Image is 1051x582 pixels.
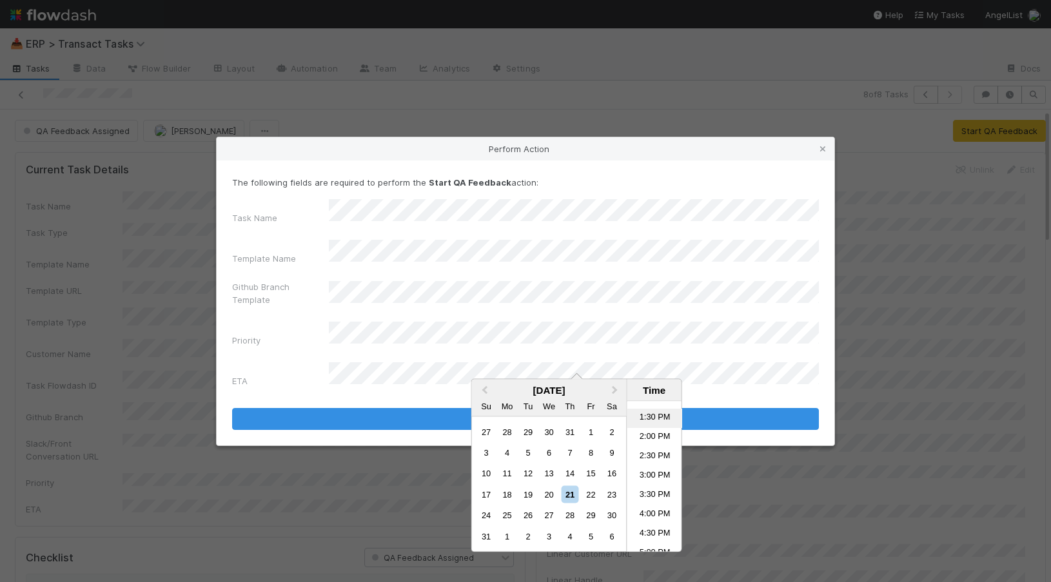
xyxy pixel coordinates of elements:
[603,527,620,545] div: Choose Saturday, September 6th, 2025
[627,525,682,545] li: 4:30 PM
[478,527,495,545] div: Choose Sunday, August 31st, 2025
[540,423,558,440] div: Choose Wednesday, July 30th, 2025
[232,211,277,224] label: Task Name
[519,444,536,461] div: Choose Tuesday, August 5th, 2025
[603,485,620,503] div: Choose Saturday, August 23rd, 2025
[582,444,600,461] div: Choose Friday, August 8th, 2025
[519,507,536,524] div: Choose Tuesday, August 26th, 2025
[540,397,558,414] div: Wednesday
[603,444,620,461] div: Choose Saturday, August 9th, 2025
[606,381,627,402] button: Next Month
[498,507,516,524] div: Choose Monday, August 25th, 2025
[540,444,558,461] div: Choose Wednesday, August 6th, 2025
[561,507,578,524] div: Choose Thursday, August 28th, 2025
[232,374,248,387] label: ETA
[561,465,578,482] div: Choose Thursday, August 14th, 2025
[603,507,620,524] div: Choose Saturday, August 30th, 2025
[472,385,627,396] div: [DATE]
[498,444,516,461] div: Choose Monday, August 4th, 2025
[603,423,620,440] div: Choose Saturday, August 2nd, 2025
[582,397,600,414] div: Friday
[603,397,620,414] div: Saturday
[498,423,516,440] div: Choose Monday, July 28th, 2025
[519,527,536,545] div: Choose Tuesday, September 2nd, 2025
[476,421,622,547] div: Month August, 2025
[627,487,682,506] li: 3:30 PM
[627,506,682,525] li: 4:00 PM
[627,545,682,564] li: 5:00 PM
[478,485,495,503] div: Choose Sunday, August 17th, 2025
[478,444,495,461] div: Choose Sunday, August 3rd, 2025
[631,385,678,396] div: Time
[540,527,558,545] div: Choose Wednesday, September 3rd, 2025
[473,381,494,402] button: Previous Month
[582,485,600,503] div: Choose Friday, August 22nd, 2025
[561,485,578,503] div: Choose Thursday, August 21st, 2025
[429,177,511,188] strong: Start QA Feedback
[498,465,516,482] div: Choose Monday, August 11th, 2025
[519,423,536,440] div: Choose Tuesday, July 29th, 2025
[478,465,495,482] div: Choose Sunday, August 10th, 2025
[582,527,600,545] div: Choose Friday, September 5th, 2025
[627,448,682,467] li: 2:30 PM
[519,397,536,414] div: Tuesday
[217,137,834,160] div: Perform Action
[232,176,819,189] p: The following fields are required to perform the action:
[498,485,516,503] div: Choose Monday, August 18th, 2025
[561,444,578,461] div: Choose Thursday, August 7th, 2025
[561,423,578,440] div: Choose Thursday, July 31st, 2025
[498,527,516,545] div: Choose Monday, September 1st, 2025
[627,467,682,487] li: 3:00 PM
[540,465,558,482] div: Choose Wednesday, August 13th, 2025
[603,465,620,482] div: Choose Saturday, August 16th, 2025
[627,409,682,429] li: 1:30 PM
[627,402,682,552] ul: Time
[232,280,329,306] label: Github Branch Template
[232,252,296,265] label: Template Name
[561,527,578,545] div: Choose Thursday, September 4th, 2025
[478,507,495,524] div: Choose Sunday, August 24th, 2025
[561,397,578,414] div: Thursday
[498,397,516,414] div: Monday
[478,423,495,440] div: Choose Sunday, July 27th, 2025
[232,408,819,430] button: Start QA Feedback
[582,507,600,524] div: Choose Friday, August 29th, 2025
[627,429,682,448] li: 2:00 PM
[478,397,495,414] div: Sunday
[540,485,558,503] div: Choose Wednesday, August 20th, 2025
[582,423,600,440] div: Choose Friday, August 1st, 2025
[519,485,536,503] div: Choose Tuesday, August 19th, 2025
[540,507,558,524] div: Choose Wednesday, August 27th, 2025
[471,379,682,552] div: Choose Date and Time
[582,465,600,482] div: Choose Friday, August 15th, 2025
[519,465,536,482] div: Choose Tuesday, August 12th, 2025
[232,334,260,347] label: Priority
